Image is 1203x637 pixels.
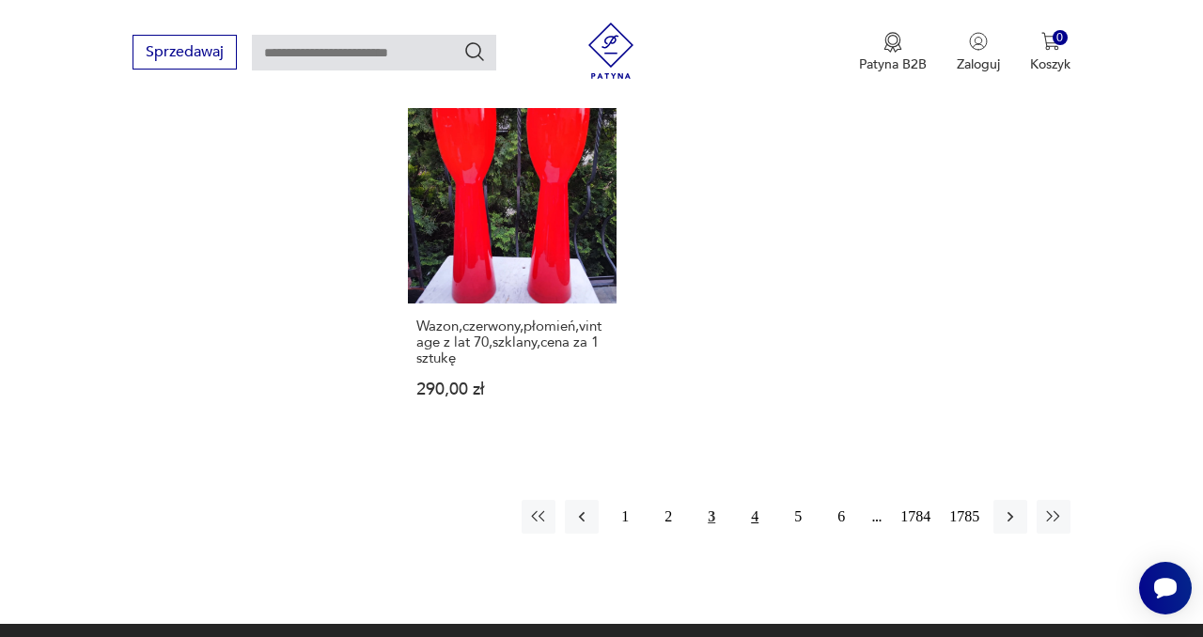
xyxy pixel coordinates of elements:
p: Koszyk [1030,55,1070,73]
img: Ikona medalu [883,32,902,53]
iframe: Smartsupp widget button [1139,562,1192,614]
button: Szukaj [463,40,486,63]
button: 5 [781,500,815,534]
button: 0Koszyk [1030,32,1070,73]
button: Zaloguj [957,32,1000,73]
img: Ikonka użytkownika [969,32,988,51]
p: 290,00 zł [416,381,608,397]
a: Wazon,czerwony,płomień,vintage z lat 70,szklany,cena za 1 sztukęWazon,czerwony,płomień,vintage z ... [408,95,617,434]
button: 1784 [896,500,935,534]
img: Patyna - sklep z meblami i dekoracjami vintage [583,23,639,79]
button: 6 [824,500,858,534]
button: 3 [695,500,728,534]
div: 0 [1053,30,1069,46]
img: Ikona koszyka [1041,32,1060,51]
p: Patyna B2B [859,55,927,73]
p: Zaloguj [957,55,1000,73]
button: 1 [608,500,642,534]
button: Sprzedawaj [133,35,237,70]
a: Ikona medaluPatyna B2B [859,32,927,73]
a: Sprzedawaj [133,47,237,60]
button: 1785 [945,500,984,534]
button: 2 [651,500,685,534]
button: 4 [738,500,772,534]
h3: Wazon,czerwony,płomień,vintage z lat 70,szklany,cena za 1 sztukę [416,318,608,366]
button: Patyna B2B [859,32,927,73]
